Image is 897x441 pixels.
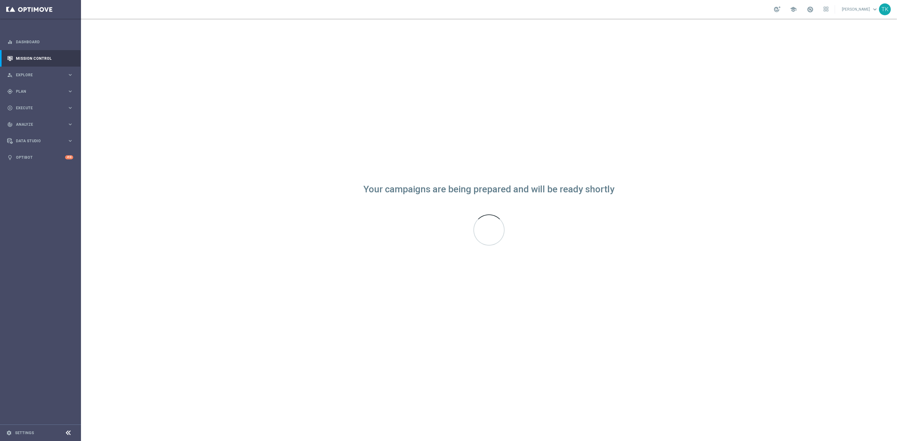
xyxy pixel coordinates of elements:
button: gps_fixed Plan keyboard_arrow_right [7,89,74,94]
i: gps_fixed [7,89,13,94]
div: Optibot [7,149,73,166]
div: +10 [65,155,73,159]
button: equalizer Dashboard [7,40,74,45]
div: Analyze [7,122,67,127]
button: track_changes Analyze keyboard_arrow_right [7,122,74,127]
button: person_search Explore keyboard_arrow_right [7,73,74,77]
div: Explore [7,72,67,78]
button: lightbulb Optibot +10 [7,155,74,160]
div: Your campaigns are being prepared and will be ready shortly [363,187,615,192]
i: keyboard_arrow_right [67,88,73,94]
span: Analyze [16,123,67,126]
i: keyboard_arrow_right [67,121,73,127]
button: Mission Control [7,56,74,61]
span: Execute [16,106,67,110]
span: Data Studio [16,139,67,143]
span: Explore [16,73,67,77]
div: Plan [7,89,67,94]
i: equalizer [7,39,13,45]
a: Optibot [16,149,65,166]
i: play_circle_outline [7,105,13,111]
button: play_circle_outline Execute keyboard_arrow_right [7,106,74,110]
i: lightbulb [7,155,13,160]
div: Dashboard [7,34,73,50]
div: Mission Control [7,50,73,67]
i: keyboard_arrow_right [67,105,73,111]
a: [PERSON_NAME]keyboard_arrow_down [841,5,879,14]
span: keyboard_arrow_down [871,6,878,13]
div: TK [879,3,891,15]
a: Settings [15,431,34,435]
div: Data Studio [7,138,67,144]
i: track_changes [7,122,13,127]
button: Data Studio keyboard_arrow_right [7,138,74,143]
i: keyboard_arrow_right [67,72,73,78]
i: settings [6,430,12,436]
div: Execute [7,105,67,111]
span: school [790,6,797,13]
i: person_search [7,72,13,78]
span: Plan [16,90,67,93]
i: keyboard_arrow_right [67,138,73,144]
a: Dashboard [16,34,73,50]
a: Mission Control [16,50,73,67]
